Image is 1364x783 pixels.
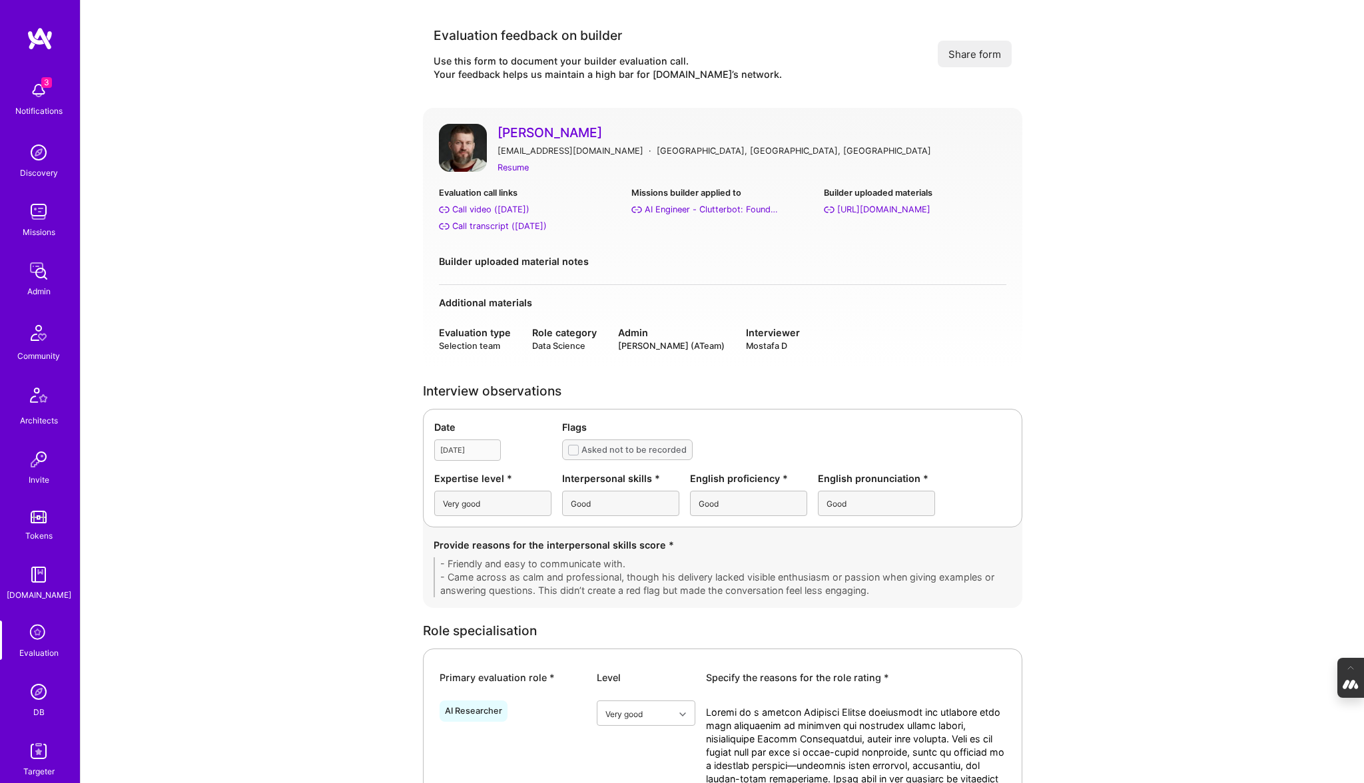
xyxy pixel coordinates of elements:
img: logo [27,27,53,51]
img: teamwork [25,198,52,225]
div: Evaluation type [439,326,511,340]
div: Role specialisation [423,624,1022,638]
div: https://patents.google.com/patent/EP1710000A4 [837,202,930,216]
div: Admin [618,326,725,340]
div: Discovery [20,166,58,180]
div: Flags [562,420,1011,434]
i: Call transcript (Sep 17, 2025) [439,221,450,232]
i: icon SelectionTeam [26,621,51,646]
i: AI Engineer - Clutterbot: Foundation Model Engineer -Vision Models for Home Robotics [631,204,642,215]
div: Call video (Sep 17, 2025) [452,202,529,216]
img: bell [25,77,52,104]
div: Primary evaluation role * [440,670,586,684]
img: Skill Targeter [25,738,52,764]
a: Resume [498,160,529,174]
div: Asked not to be recorded [581,443,687,457]
img: guide book [25,561,52,588]
div: Evaluation [19,646,59,660]
i: icon Chevron [679,711,686,718]
div: Mostafa D [746,340,800,352]
div: Call transcript (Sep 17, 2025) [452,219,547,233]
a: Call video ([DATE]) [439,202,621,216]
div: Targeter [23,764,55,778]
div: Interpersonal skills * [562,471,679,485]
div: Invite [29,473,49,487]
div: [DOMAIN_NAME] [7,588,71,602]
div: · [649,144,651,158]
div: Missions [23,225,55,239]
img: Admin Search [25,678,52,705]
div: [EMAIL_ADDRESS][DOMAIN_NAME] [498,144,643,158]
div: [PERSON_NAME] (ATeam) [618,340,725,352]
a: [URL][DOMAIN_NAME] [824,202,1006,216]
div: AI Engineer - Clutterbot: Foundation Model Engineer -Vision Models for Home Robotics [645,202,778,216]
div: Interviewer [746,326,800,340]
div: Evaluation feedback on builder [434,27,782,44]
img: Community [23,317,55,349]
img: discovery [25,139,52,166]
img: admin teamwork [25,258,52,284]
img: Invite [25,446,52,473]
span: 3 [41,77,52,88]
img: tokens [31,511,47,523]
div: Evaluation call links [439,186,621,200]
div: Additional materials [439,296,1006,310]
div: DB [33,705,45,719]
div: Selection team [439,340,511,352]
img: Architects [23,382,55,413]
div: Use this form to document your builder evaluation call. Your feedback helps us maintain a high ba... [434,55,782,81]
a: User Avatar [439,124,487,175]
div: Provide reasons for the interpersonal skills score * [434,538,1012,552]
div: Admin [27,284,51,298]
div: Data Science [532,340,597,352]
a: AI Engineer - Clutterbot: Foundation Model Engineer -Vision Models for Home Robotics [631,202,813,216]
div: Expertise level * [434,471,551,485]
a: [PERSON_NAME] [498,124,1006,141]
div: English proficiency * [690,471,807,485]
div: Interview observations [423,384,1022,398]
div: Community [17,349,60,363]
img: User Avatar [439,124,487,172]
div: Role category [532,326,597,340]
div: Level [597,670,695,684]
div: AI Researcher [445,706,502,716]
div: Specify the reasons for the role rating * [706,670,1006,684]
div: Builder uploaded materials [824,186,1006,200]
div: Builder uploaded material notes [439,254,1006,268]
textarea: - Friendly and easy to communicate with. - Came across as calm and professional, though his deliv... [434,557,1012,597]
div: English pronunciation * [818,471,935,485]
div: Very good [605,706,643,720]
div: [GEOGRAPHIC_DATA], [GEOGRAPHIC_DATA], [GEOGRAPHIC_DATA] [657,144,931,158]
div: Date [434,420,551,434]
div: Tokens [25,529,53,543]
div: Missions builder applied to [631,186,813,200]
i: Call video (Sep 17, 2025) [439,204,450,215]
i: https://patents.google.com/patent/EP1710000A4 [824,204,835,215]
div: Architects [20,413,58,427]
div: Notifications [15,104,63,118]
a: Call transcript ([DATE]) [439,219,621,233]
button: Share form [938,41,1012,67]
